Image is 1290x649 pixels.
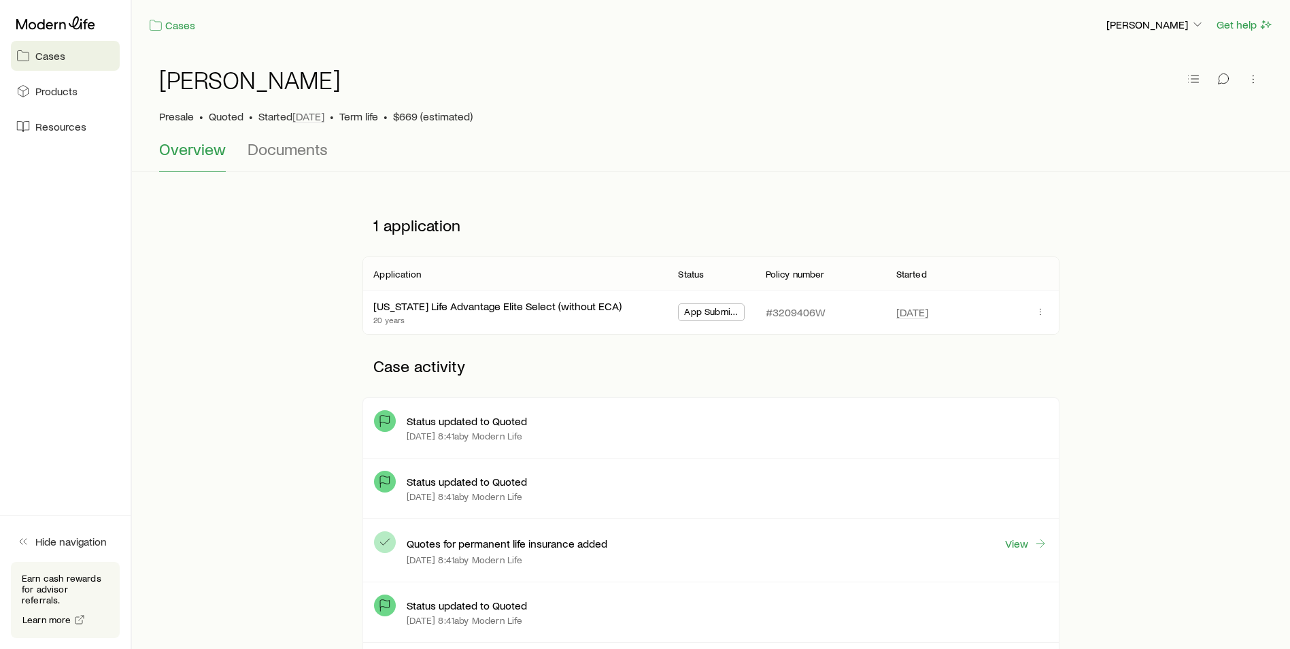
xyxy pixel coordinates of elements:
div: Case details tabs [159,139,1263,172]
span: App Submitted [684,306,738,320]
p: Status updated to Quoted [407,599,527,612]
a: View [1004,536,1048,551]
p: Case activity [362,346,1059,386]
span: Products [35,84,78,98]
span: • [249,110,253,123]
a: Products [11,76,120,106]
span: • [330,110,334,123]
span: [DATE] [292,110,324,123]
span: Overview [159,139,226,159]
span: $669 (estimated) [393,110,473,123]
span: Learn more [22,615,71,625]
p: Application [373,269,421,280]
span: • [384,110,388,123]
p: Started [896,269,927,280]
p: Status updated to Quoted [407,414,527,428]
p: Earn cash rewards for advisor referrals. [22,573,109,605]
a: Cases [11,41,120,71]
span: Documents [248,139,328,159]
p: Started [258,110,324,123]
p: [DATE] 8:41a by Modern Life [407,491,522,502]
button: Get help [1216,17,1274,33]
p: 1 application [362,205,1059,246]
span: Term life [339,110,378,123]
p: 20 years [373,314,622,325]
span: [DATE] [896,305,928,319]
p: #3209406W [766,305,826,319]
a: Cases [148,18,196,33]
p: Status updated to Quoted [407,475,527,488]
span: Cases [35,49,65,63]
div: Earn cash rewards for advisor referrals.Learn more [11,562,120,638]
span: Quoted [209,110,243,123]
p: [DATE] 8:41a by Modern Life [407,554,522,565]
p: [DATE] 8:41a by Modern Life [407,615,522,626]
span: Hide navigation [35,535,107,548]
a: [US_STATE] Life Advantage Elite Select (without ECA) [373,299,622,312]
p: Presale [159,110,194,123]
a: Resources [11,112,120,142]
p: Status [678,269,704,280]
div: [US_STATE] Life Advantage Elite Select (without ECA) [373,299,622,314]
span: • [199,110,203,123]
button: [PERSON_NAME] [1106,17,1205,33]
p: [PERSON_NAME] [1106,18,1204,31]
p: [DATE] 8:41a by Modern Life [407,431,522,442]
p: Quotes for permanent life insurance added [407,537,607,550]
button: Hide navigation [11,527,120,556]
span: Resources [35,120,86,133]
h1: [PERSON_NAME] [159,66,341,93]
p: Policy number [766,269,825,280]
